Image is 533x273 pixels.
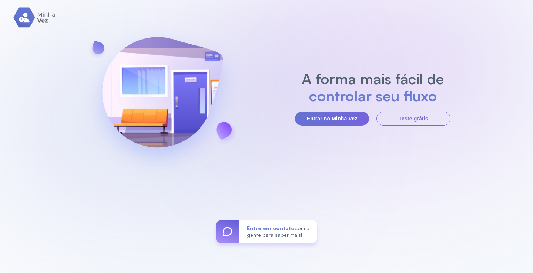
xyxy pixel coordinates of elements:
[376,112,450,126] button: Teste grátis
[239,220,317,243] div: com a gente para saber mais!
[247,225,295,231] span: Entre em contato
[216,220,317,243] a: Entre em contatocom a gente para saber mais!
[83,17,242,178] img: banner-login.svg
[298,87,448,104] h2: controlar seu fluxo
[13,7,56,28] img: logo.svg
[295,112,369,126] button: Entrar no Minha Vez
[298,70,448,87] h2: A forma mais fácil de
